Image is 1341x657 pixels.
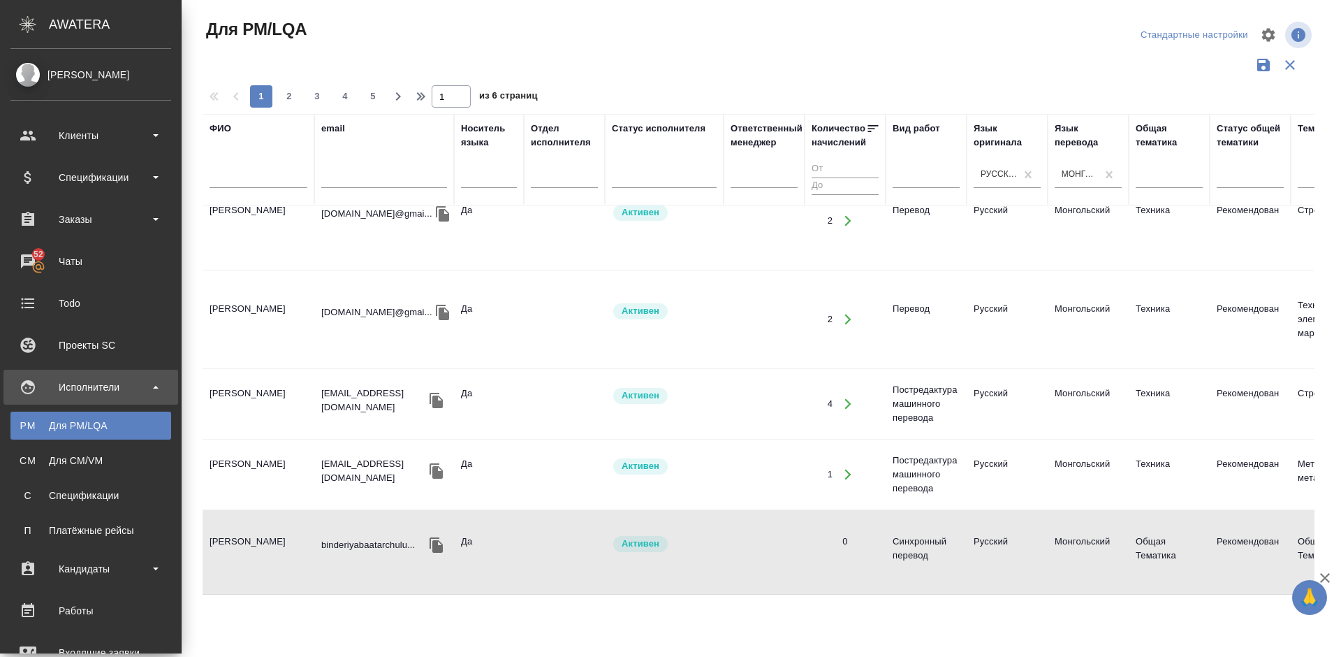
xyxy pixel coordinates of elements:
div: Клиенты [10,125,171,146]
td: Да [454,196,524,245]
div: Todo [10,293,171,314]
td: Техника [1129,196,1210,245]
div: Монгольский [1062,168,1098,180]
td: Рекомендован [1210,528,1291,577]
td: Да [454,295,524,344]
p: [DOMAIN_NAME]@gmai... [321,305,432,319]
button: Скопировать [426,535,447,556]
p: Активен [622,304,659,318]
div: Рядовой исполнитель: назначай с учетом рейтинга [612,203,717,222]
button: Открыть работы [833,305,862,334]
td: Рекомендован [1210,196,1291,245]
div: Общая тематика [1136,122,1203,150]
div: Рядовой исполнитель: назначай с учетом рейтинга [612,387,717,405]
p: Активен [622,389,659,403]
div: Носитель языка [461,122,517,150]
a: ППлатёжные рейсы [10,517,171,544]
td: [PERSON_NAME] [203,196,314,245]
span: Посмотреть информацию [1285,22,1314,48]
p: binderiyabaatarchulu... [321,538,415,552]
td: Рекомендован [1210,450,1291,499]
div: Количество начислений [812,122,866,150]
td: Общая Тематика [1129,528,1210,577]
p: [EMAIL_ADDRESS][DOMAIN_NAME] [321,457,426,485]
td: [PERSON_NAME] [203,528,314,577]
td: Русский [967,528,1048,577]
div: Спецификации [17,489,164,503]
div: Вид работ [893,122,940,136]
td: Да [454,528,524,577]
td: Монгольский [1048,196,1129,245]
div: Спецификации [10,167,171,188]
button: 4 [334,85,356,108]
div: Для PM/LQA [17,419,164,433]
a: Todo [3,286,178,321]
div: 1 [828,468,833,482]
a: ССпецификации [10,482,171,510]
button: Открыть работы [833,461,862,489]
span: из 6 страниц [479,87,538,108]
span: Настроить таблицу [1252,18,1285,52]
span: Для PM/LQA [203,18,307,41]
td: Да [454,450,524,499]
td: Русский [967,295,1048,344]
a: Работы [3,593,178,628]
div: Исполнители [10,377,171,398]
td: [PERSON_NAME] [203,380,314,428]
td: Постредактура машинного перевода [886,447,967,503]
div: 0 [842,535,847,549]
div: Работы [10,600,171,621]
div: Проекты SC [10,335,171,356]
div: split button [1137,24,1252,46]
input: До [812,178,879,195]
td: Рекомендован [1210,380,1291,428]
div: Рядовой исполнитель: назначай с учетом рейтинга [612,302,717,321]
td: Рекомендован [1210,295,1291,344]
button: Скопировать [426,390,447,411]
button: Скопировать [432,203,453,224]
p: Активен [622,459,659,473]
div: Платёжные рейсы [17,524,164,537]
div: Язык оригинала [974,122,1041,150]
td: [PERSON_NAME] [203,450,314,499]
div: email [321,122,345,136]
button: 🙏 [1292,580,1327,615]
div: ФИО [210,122,231,136]
button: Сбросить фильтры [1277,52,1303,78]
div: Для CM/VM [17,454,164,468]
td: Постредактура машинного перевода [886,376,967,432]
div: Отдел исполнителя [531,122,598,150]
a: 52Чаты [3,244,178,279]
div: Язык перевода [1055,122,1122,150]
button: Скопировать [426,461,447,482]
td: Техника [1129,380,1210,428]
button: 5 [362,85,384,108]
td: Техника [1129,450,1210,499]
div: Ответственный менеджер [731,122,803,150]
div: Чаты [10,251,171,272]
button: Открыть работы [833,207,862,236]
button: 3 [306,85,328,108]
p: Активен [622,205,659,219]
div: Рядовой исполнитель: назначай с учетом рейтинга [612,457,717,476]
div: Русский [981,168,1017,180]
p: Активен [622,537,659,551]
div: Статус общей тематики [1217,122,1284,150]
div: 2 [828,312,833,326]
a: Проекты SC [3,328,178,363]
div: 2 [828,214,833,228]
span: 3 [306,89,328,103]
td: Монгольский [1048,528,1129,577]
td: Русский [967,450,1048,499]
td: Техника [1129,295,1210,344]
td: Монгольский [1048,380,1129,428]
a: PMДля PM/LQA [10,412,171,440]
td: Перевод [886,196,967,245]
button: 2 [278,85,300,108]
p: [DOMAIN_NAME]@gmai... [321,207,432,221]
td: [PERSON_NAME] [203,295,314,344]
div: Рядовой исполнитель: назначай с учетом рейтинга [612,535,717,554]
span: 4 [334,89,356,103]
div: Тематика [1298,122,1340,136]
p: [EMAIL_ADDRESS][DOMAIN_NAME] [321,387,426,414]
